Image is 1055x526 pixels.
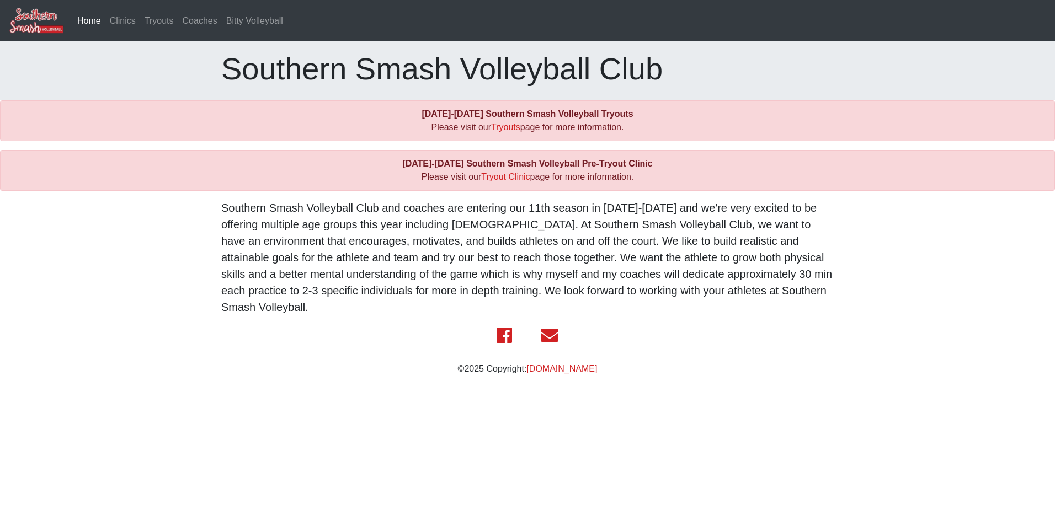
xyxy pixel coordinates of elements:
[140,10,178,32] a: Tryouts
[222,10,287,32] a: Bitty Volleyball
[422,109,633,119] b: [DATE]-[DATE] Southern Smash Volleyball Tryouts
[9,7,64,34] img: Southern Smash Volleyball
[402,159,652,168] b: [DATE]-[DATE] Southern Smash Volleyball Pre-Tryout Clinic
[526,364,597,373] a: [DOMAIN_NAME]
[221,50,834,87] h1: Southern Smash Volleyball Club
[491,122,520,132] a: Tryouts
[105,10,140,32] a: Clinics
[73,10,105,32] a: Home
[178,10,222,32] a: Coaches
[481,172,530,181] a: Tryout Clinic
[221,200,834,315] p: Southern Smash Volleyball Club and coaches are entering our 11th season in [DATE]-[DATE] and we'r...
